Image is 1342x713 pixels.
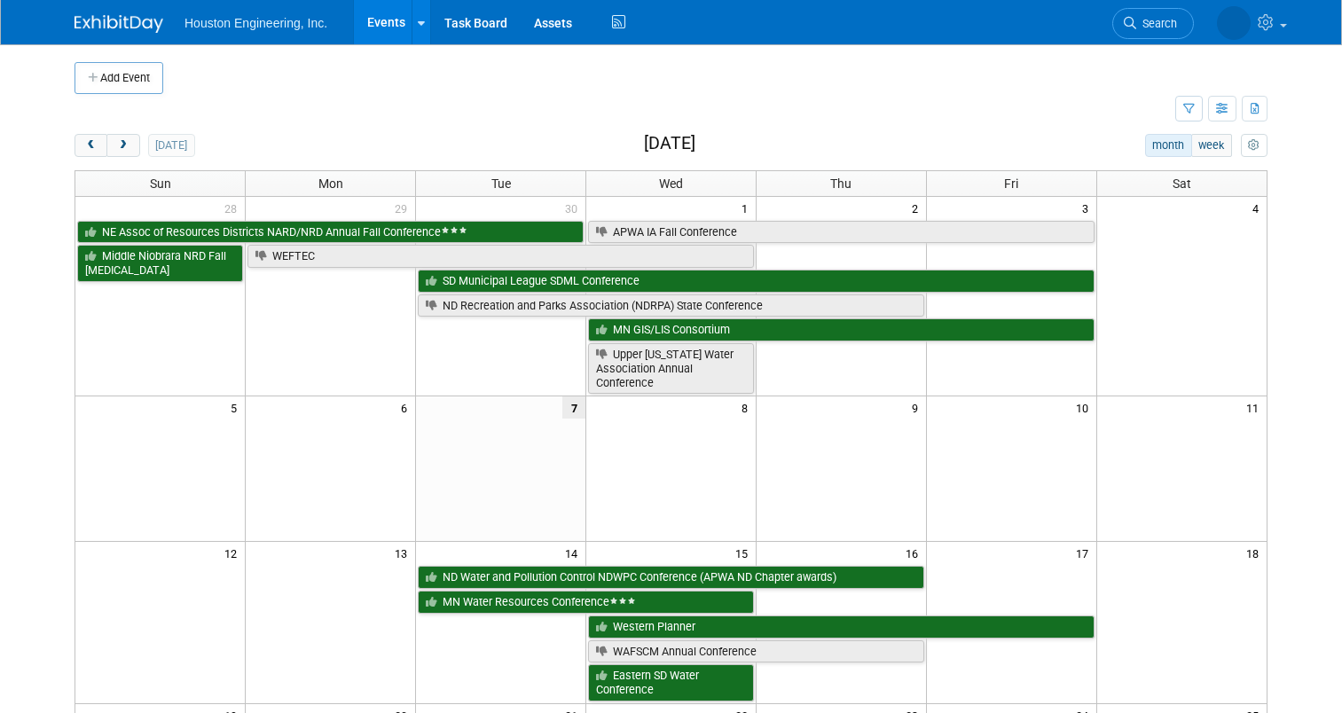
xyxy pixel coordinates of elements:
a: Middle Niobrara NRD Fall [MEDICAL_DATA] [77,245,243,281]
span: 1 [740,197,756,219]
button: next [106,134,139,157]
span: 14 [563,542,585,564]
span: 30 [563,197,585,219]
span: 4 [1251,197,1267,219]
a: Upper [US_STATE] Water Association Annual Conference [588,343,754,394]
a: WAFSCM Annual Conference [588,640,924,663]
span: 15 [734,542,756,564]
a: ND Water and Pollution Control NDWPC Conference (APWA ND Chapter awards) [418,566,924,589]
span: 5 [229,396,245,419]
button: month [1145,134,1192,157]
a: Western Planner [588,615,1095,639]
a: MN GIS/LIS Consortium [588,318,1095,341]
img: ExhibitDay [75,15,163,33]
i: Personalize Calendar [1248,140,1260,152]
button: myCustomButton [1241,134,1267,157]
a: Eastern SD Water Conference [588,664,754,701]
span: 17 [1074,542,1096,564]
span: 29 [393,197,415,219]
a: ND Recreation and Parks Association (NDRPA) State Conference [418,294,924,317]
span: Fri [1004,176,1018,191]
span: 12 [223,542,245,564]
span: 8 [740,396,756,419]
h2: [DATE] [644,134,695,153]
a: MN Water Resources Conference [418,591,754,614]
a: APWA IA Fall Conference [588,221,1095,244]
a: Search [1112,8,1194,39]
span: Sat [1173,176,1191,191]
span: Thu [830,176,852,191]
span: Search [1136,17,1177,30]
span: 16 [904,542,926,564]
img: Heidi Joarnt [1217,6,1251,40]
span: 28 [223,197,245,219]
span: 13 [393,542,415,564]
span: 6 [399,396,415,419]
a: NE Assoc of Resources Districts NARD/NRD Annual Fall Conference [77,221,584,244]
span: Mon [318,176,343,191]
button: prev [75,134,107,157]
button: Add Event [75,62,163,94]
span: 9 [910,396,926,419]
a: SD Municipal League SDML Conference [418,270,1094,293]
span: 10 [1074,396,1096,419]
span: Sun [150,176,171,191]
button: [DATE] [148,134,195,157]
span: 7 [562,396,585,419]
span: 18 [1244,542,1267,564]
span: 3 [1080,197,1096,219]
span: Wed [659,176,683,191]
span: 11 [1244,396,1267,419]
button: week [1191,134,1232,157]
span: 2 [910,197,926,219]
span: Tue [491,176,511,191]
span: Houston Engineering, Inc. [184,16,327,30]
a: WEFTEC [247,245,754,268]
